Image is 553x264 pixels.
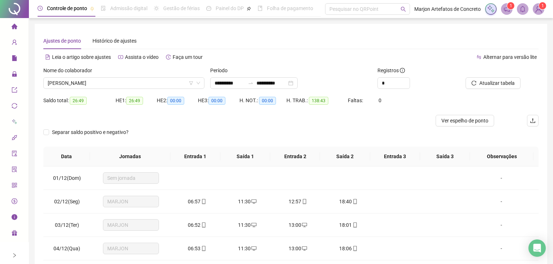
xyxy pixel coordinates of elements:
[248,80,254,86] span: to
[90,7,94,11] span: pushpin
[501,246,502,251] span: -
[107,196,155,207] span: MARJON
[116,96,157,105] div: HE 1:
[126,97,143,105] span: 26:49
[12,179,17,194] span: qrcode
[501,175,502,181] span: -
[286,96,348,105] div: H. TRAB.:
[339,199,352,204] span: 18:40
[107,243,155,254] span: MARJON
[101,6,106,11] span: file-done
[163,5,200,11] span: Gestão de férias
[251,199,256,204] span: desktop
[12,227,17,241] span: gift
[370,147,420,166] th: Entrada 3
[43,66,97,74] label: Nome do colaborador
[470,147,533,166] th: Observações
[54,199,80,204] span: 02/12(Seg)
[12,100,17,114] span: sync
[189,81,193,85] span: filter
[90,147,170,166] th: Jornadas
[519,6,526,12] span: bell
[12,253,17,258] span: right
[289,222,301,228] span: 13:00
[339,246,352,251] span: 18:06
[49,128,131,136] span: Separar saldo positivo e negativo?
[167,97,184,105] span: 00:00
[53,175,81,181] span: 01/12(Dom)
[154,6,159,11] span: sun
[476,152,528,160] span: Observações
[258,6,263,11] span: book
[12,163,17,178] span: solution
[270,147,320,166] th: Entrada 2
[12,131,17,146] span: api
[501,199,502,204] span: -
[339,222,352,228] span: 18:01
[170,147,220,166] th: Entrada 1
[471,81,476,86] span: reload
[12,36,17,51] span: user-add
[379,98,381,103] span: 0
[220,147,270,166] th: Saída 1
[504,6,510,12] span: notification
[107,173,155,183] span: Sem jornada
[320,147,370,166] th: Saída 2
[12,84,17,98] span: export
[107,220,155,230] span: MARJON
[200,222,206,228] span: mobile
[251,222,256,228] span: desktop
[301,222,307,228] span: desktop
[466,77,520,89] button: Atualizar tabela
[12,52,17,66] span: file
[352,222,358,228] span: mobile
[206,6,211,11] span: dashboard
[267,5,313,11] span: Folha de pagamento
[188,222,200,228] span: 06:52
[92,38,137,44] span: Histórico de ajustes
[70,97,87,105] span: 26:49
[510,3,512,8] span: 1
[166,55,171,60] span: history
[259,97,276,105] span: 00:00
[533,4,544,14] img: 31160
[52,54,111,60] span: Leia o artigo sobre ajustes
[110,5,147,11] span: Admissão digital
[125,54,159,60] span: Assista o vídeo
[173,54,203,60] span: Faça um tour
[12,147,17,162] span: audit
[198,96,239,105] div: HE 3:
[528,239,546,257] div: Open Intercom Messenger
[352,199,358,204] span: mobile
[441,117,488,125] span: Ver espelho de ponto
[530,118,536,124] span: upload
[12,20,17,35] span: home
[118,55,123,60] span: youtube
[53,246,80,251] span: 04/12(Qua)
[12,195,17,209] span: dollar
[400,68,405,73] span: info-circle
[43,96,116,105] div: Saldo total:
[479,79,515,87] span: Atualizar tabela
[200,199,206,204] span: mobile
[55,222,79,228] span: 03/12(Ter)
[348,98,364,103] span: Faltas:
[248,80,254,86] span: swap-right
[188,199,200,204] span: 06:57
[196,81,200,85] span: down
[247,7,251,11] span: pushpin
[539,2,546,9] sup: Atualize o seu contato no menu Meus Dados
[208,97,225,105] span: 00:00
[238,199,251,204] span: 11:30
[436,115,494,126] button: Ver espelho de ponto
[43,38,81,44] span: Ajustes de ponto
[45,55,50,60] span: file-text
[200,246,206,251] span: mobile
[309,97,328,105] span: 138:43
[420,147,470,166] th: Saída 3
[289,246,301,251] span: 13:00
[483,54,537,60] span: Alternar para versão lite
[48,78,200,88] span: ADAO TELMO DE FARIAS
[251,246,256,251] span: desktop
[301,246,307,251] span: desktop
